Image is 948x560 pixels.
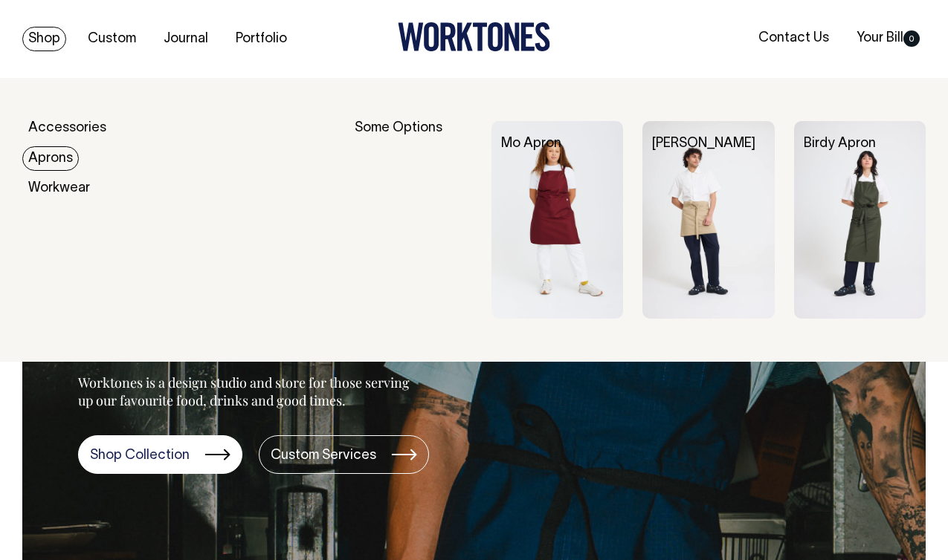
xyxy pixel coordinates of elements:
a: Mo Apron [501,137,561,150]
img: Birdy Apron [794,121,926,319]
a: Workwear [22,176,96,201]
a: Shop [22,27,66,51]
a: Aprons [22,146,79,171]
a: Accessories [22,116,112,140]
span: 0 [903,30,920,47]
a: Your Bill0 [851,26,926,51]
a: Contact Us [752,26,835,51]
div: Some Options [355,121,472,319]
p: Worktones is a design studio and store for those serving up our favourite food, drinks and good t... [78,374,416,409]
img: Bobby Apron [642,121,774,319]
a: Custom Services [259,435,429,474]
a: Portfolio [230,27,293,51]
a: Birdy Apron [804,137,876,150]
a: Shop Collection [78,435,242,474]
a: Custom [82,27,142,51]
a: [PERSON_NAME] [652,137,755,150]
img: Mo Apron [491,121,623,319]
a: Journal [158,27,214,51]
